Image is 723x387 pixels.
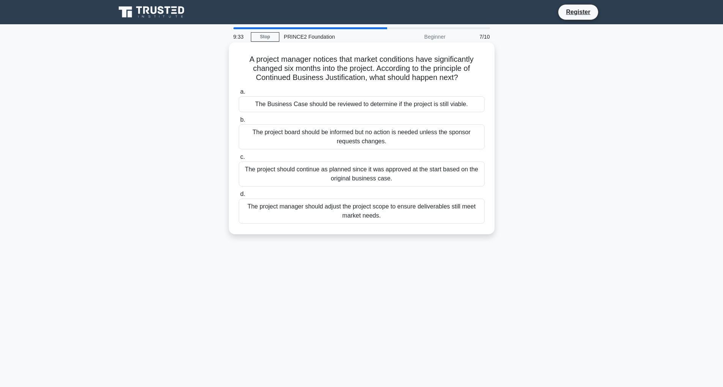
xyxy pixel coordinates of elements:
div: The project manager should adjust the project scope to ensure deliverables still meet market needs. [239,199,485,224]
span: a. [240,88,245,95]
div: 9:33 [229,29,251,44]
div: Beginner [384,29,450,44]
a: Stop [251,32,279,42]
span: c. [240,154,245,160]
div: The project board should be informed but no action is needed unless the sponsor requests changes. [239,124,485,149]
span: b. [240,116,245,123]
div: The Business Case should be reviewed to determine if the project is still viable. [239,96,485,112]
div: PRINCE2 Foundation [279,29,384,44]
h5: A project manager notices that market conditions have significantly changed six months into the p... [238,55,485,83]
div: 7/10 [450,29,495,44]
a: Register [561,7,595,17]
span: d. [240,191,245,197]
div: The project should continue as planned since it was approved at the start based on the original b... [239,161,485,186]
